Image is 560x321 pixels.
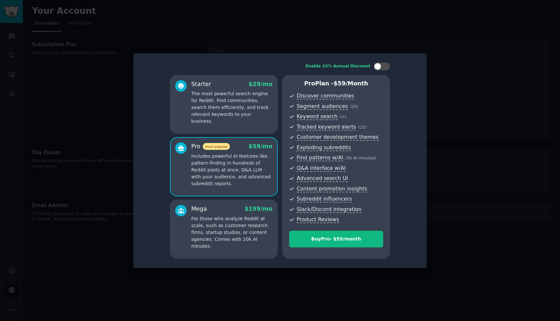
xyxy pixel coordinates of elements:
span: most popular [203,143,230,150]
p: The most powerful search engine for Reddit. Find communities, search them efficiently, and track ... [191,90,272,125]
span: Discover communities [297,93,354,99]
div: Starter [191,80,211,88]
span: ( 25 ) [358,125,366,130]
span: $ 29 /mo [249,81,272,87]
span: ( ∞ ) [340,115,346,119]
button: BuyPro- $59/month [289,231,383,247]
span: Advanced search UI [297,175,348,182]
div: Pro [191,142,230,151]
span: Tracked keyword alerts [297,124,356,131]
span: Slack/Discord integration [297,206,362,213]
span: Exploding subreddits [297,144,351,151]
span: Customer development themes [297,134,379,141]
span: Find patterns w/AI [297,154,343,161]
span: $ 199 /mo [245,205,272,212]
p: Includes powerful AI features like pattern-finding in hundreds of Reddit posts at once, Q&A LLM w... [191,153,272,187]
span: Content promotion insights [297,186,367,192]
p: For those who analyze Reddit at scale, such as customer research firms, startup studios, or conte... [191,215,272,250]
span: $ 59 /month [334,80,368,87]
div: Mega [191,205,207,213]
div: Enable 33% Annual Discount [306,63,370,69]
span: Subreddit influencers [297,196,352,203]
span: Q&A interface w/AI [297,165,345,172]
div: Buy Pro - $ 59 /month [289,236,383,242]
span: Product Reviews [297,216,339,223]
span: ( 5k AI minutes ) [345,156,376,160]
span: Keyword search [297,113,338,120]
p: Pro Plan - [289,80,383,88]
span: ( 25 ) [350,104,358,109]
span: Segment audiences [297,103,348,110]
span: $ 59 /mo [249,143,272,150]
